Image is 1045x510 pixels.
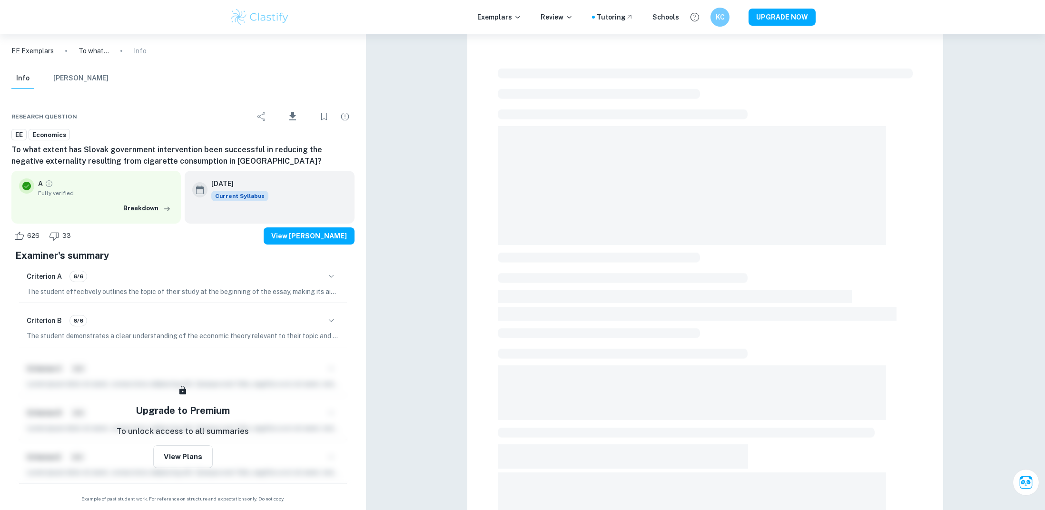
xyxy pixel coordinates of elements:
button: Breakdown [121,201,173,216]
span: EE [12,130,26,140]
div: Report issue [335,107,355,126]
p: Review [541,12,573,22]
span: Economics [29,130,69,140]
p: The student effectively outlines the topic of their study at the beginning of the essay, making i... [27,286,339,297]
button: Help and Feedback [687,9,703,25]
span: Current Syllabus [211,191,268,201]
button: [PERSON_NAME] [53,68,108,89]
a: Tutoring [597,12,633,22]
span: Example of past student work. For reference on structure and expectations only. Do not copy. [11,495,355,502]
p: A [38,178,43,189]
div: Dislike [47,228,76,244]
h6: KC [715,12,726,22]
h6: Criterion B [27,315,62,326]
a: Economics [29,129,70,141]
h6: [DATE] [211,178,261,189]
button: View [PERSON_NAME] [264,227,355,245]
span: Fully verified [38,189,173,197]
div: Like [11,228,45,244]
p: To unlock access to all summaries [117,425,249,438]
button: Info [11,68,34,89]
p: Info [134,46,147,56]
p: To what extent has Slovak government intervention been successful in reducing the negative extern... [79,46,109,56]
span: Research question [11,112,77,121]
img: Clastify logo [229,8,290,27]
div: Download [273,104,313,129]
button: UPGRADE NOW [749,9,816,26]
button: KC [710,8,730,27]
span: 6/6 [70,316,87,325]
button: View Plans [153,445,213,468]
h5: Upgrade to Premium [136,403,230,418]
div: Share [252,107,271,126]
a: EE [11,129,27,141]
p: The student demonstrates a clear understanding of the economic theory relevant to their topic and... [27,331,339,341]
div: This exemplar is based on the current syllabus. Feel free to refer to it for inspiration/ideas wh... [211,191,268,201]
span: 626 [22,231,45,241]
h6: Criterion A [27,271,62,282]
button: Ask Clai [1013,469,1039,496]
a: Schools [652,12,679,22]
span: 6/6 [70,272,87,281]
div: Bookmark [315,107,334,126]
h5: Examiner's summary [15,248,351,263]
a: Grade fully verified [45,179,53,188]
h6: To what extent has Slovak government intervention been successful in reducing the negative extern... [11,144,355,167]
p: Exemplars [477,12,522,22]
a: EE Exemplars [11,46,54,56]
span: 33 [57,231,76,241]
